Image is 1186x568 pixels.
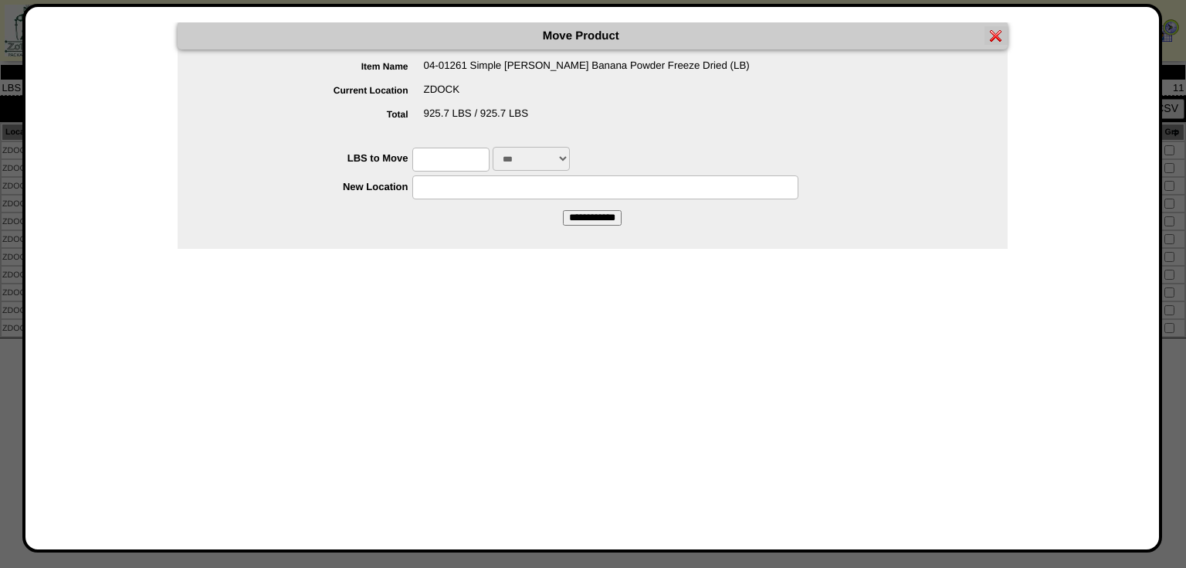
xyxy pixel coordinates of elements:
img: error.gif [990,29,1002,42]
label: LBS to Move [208,152,413,164]
div: 925.7 LBS / 925.7 LBS [208,107,1008,131]
label: Item Name [208,61,424,72]
label: Current Location [208,85,424,96]
label: Total [208,109,424,120]
div: ZDOCK [208,83,1008,107]
label: New Location [208,181,413,192]
div: Move Product [178,22,1008,49]
div: 04-01261 Simple [PERSON_NAME] Banana Powder Freeze Dried (LB) [208,60,1008,83]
